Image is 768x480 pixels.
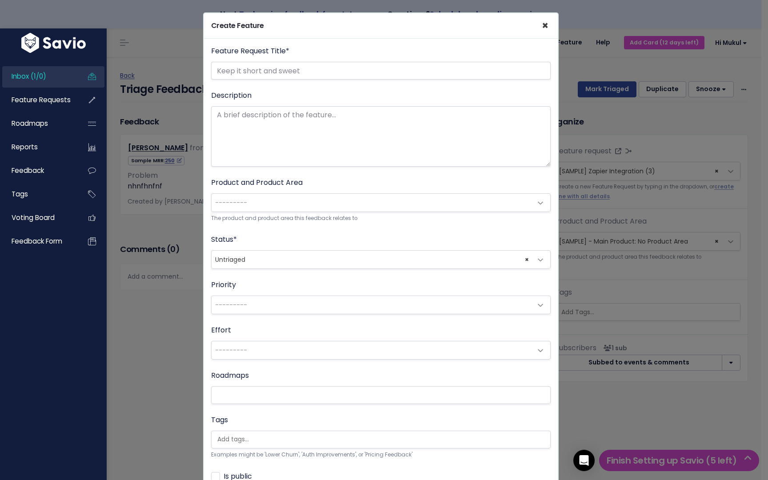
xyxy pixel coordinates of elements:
label: Feature Request Title [211,46,289,56]
h5: Create Feature [211,20,264,31]
span: × [542,18,548,33]
label: Status [211,234,237,245]
label: Product and Product Area [211,177,303,188]
input: Keep it short and sweet [211,62,551,80]
label: Effort [211,325,231,336]
span: [SAMPLE] - Main Product: No Product Area [211,193,551,212]
small: The product and product area this feedback relates to [211,214,551,223]
span: × [525,251,529,268]
label: Priority [211,280,236,290]
span: Untriaged [211,250,551,269]
label: Tags [211,415,228,425]
label: Roadmaps [211,370,249,381]
span: --------- [215,198,247,207]
span: Untriaged [212,251,532,268]
small: Examples might be 'Lower Churn', 'Auth Improvements', or 'Pricing Feedback' [211,450,551,460]
span: --------- [215,300,247,309]
label: Description [211,90,252,101]
button: Close [535,13,556,38]
span: --------- [215,346,247,355]
input: Add tags... [214,435,552,444]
